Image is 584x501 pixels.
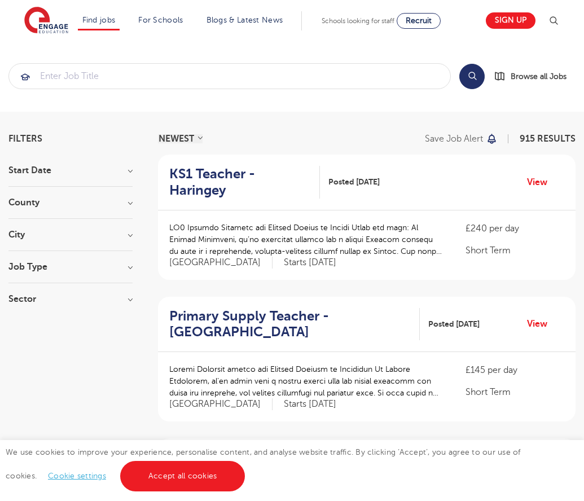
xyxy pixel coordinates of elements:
[425,134,498,143] button: Save job alert
[8,134,42,143] span: Filters
[466,363,564,377] p: £145 per day
[8,166,133,175] h3: Start Date
[466,222,564,235] p: £240 per day
[466,385,564,399] p: Short Term
[8,198,133,207] h3: County
[527,175,556,190] a: View
[169,308,411,341] h2: Primary Supply Teacher - [GEOGRAPHIC_DATA]
[520,134,576,144] span: 915 RESULTS
[428,318,480,330] span: Posted [DATE]
[397,13,441,29] a: Recruit
[24,7,68,35] img: Engage Education
[8,262,133,271] h3: Job Type
[8,230,133,239] h3: City
[284,398,336,410] p: Starts [DATE]
[138,16,183,24] a: For Schools
[169,222,443,257] p: LO0 Ipsumdo Sitametc adi Elitsed Doeius te Incidi Utlab etd magn: Al Enimad Minimveni, qu’no exer...
[425,134,483,143] p: Save job alert
[169,398,273,410] span: [GEOGRAPHIC_DATA]
[169,257,273,269] span: [GEOGRAPHIC_DATA]
[120,461,245,491] a: Accept all cookies
[8,63,451,89] div: Submit
[284,257,336,269] p: Starts [DATE]
[527,317,556,331] a: View
[459,64,485,89] button: Search
[494,70,576,83] a: Browse all Jobs
[466,244,564,257] p: Short Term
[82,16,116,24] a: Find jobs
[6,448,521,480] span: We use cookies to improve your experience, personalise content, and analyse website traffic. By c...
[169,166,320,199] a: KS1 Teacher - Haringey
[511,70,567,83] span: Browse all Jobs
[406,16,432,25] span: Recruit
[486,12,535,29] a: Sign up
[328,176,380,188] span: Posted [DATE]
[169,363,443,399] p: Loremi Dolorsit ametco adi Elitsed Doeiusm te Incididun Ut Labore Etdolorem, al’en admin veni q n...
[8,295,133,304] h3: Sector
[207,16,283,24] a: Blogs & Latest News
[9,64,450,89] input: Submit
[322,17,394,25] span: Schools looking for staff
[169,166,311,199] h2: KS1 Teacher - Haringey
[48,472,106,480] a: Cookie settings
[169,308,420,341] a: Primary Supply Teacher - [GEOGRAPHIC_DATA]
